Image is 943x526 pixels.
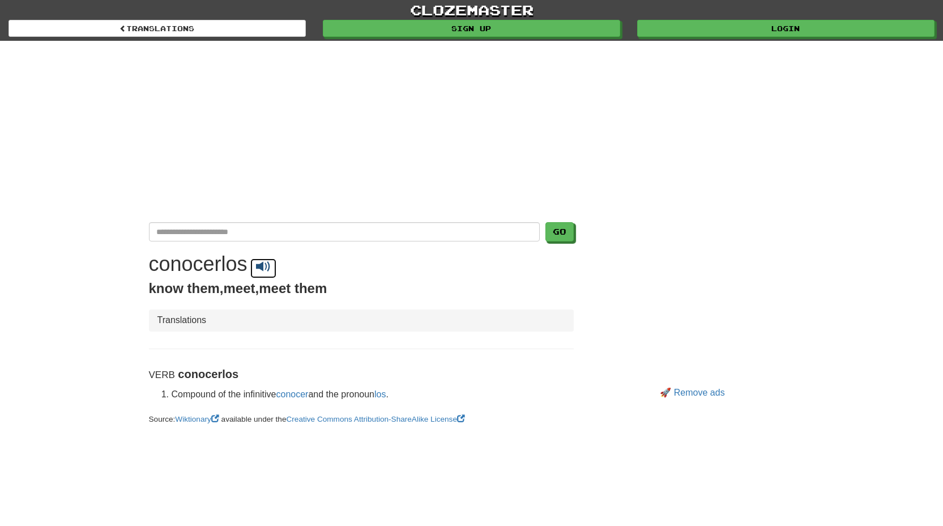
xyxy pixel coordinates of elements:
a: Creative Commons Attribution-ShareAlike License [286,415,464,423]
a: Login [637,20,935,37]
span: meet [224,281,255,296]
span: meet them [259,281,327,296]
a: Translations [8,20,306,37]
p: , , [149,279,574,298]
li: Translations [157,314,207,327]
small: Source: available under the [149,415,465,423]
a: Wiktionary [175,415,221,423]
button: Play audio conocerlos [250,258,277,279]
a: Sign up [323,20,620,37]
a: 🚀 Remove ads [660,388,724,397]
strong: conocerlos [178,368,238,380]
a: conocer [276,389,309,399]
li: Compound of the infinitive and the pronoun . [172,388,574,401]
h1: conocerlos [149,252,248,275]
a: los [374,389,386,399]
input: Translate Spanish-English [149,222,540,241]
span: know them [149,281,220,296]
button: Go [545,222,574,241]
iframe: Advertisement [149,52,795,211]
iframe: Advertisement [591,222,795,381]
small: Verb [149,370,175,380]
